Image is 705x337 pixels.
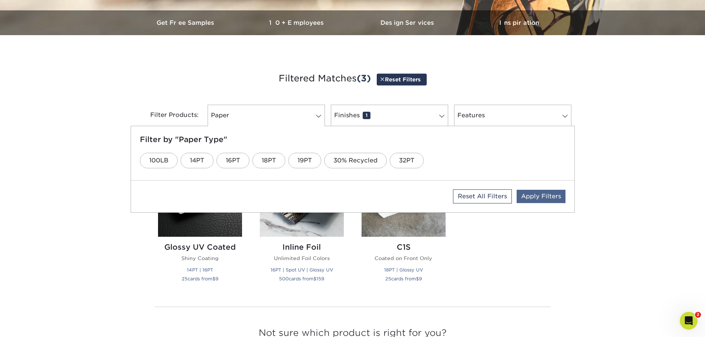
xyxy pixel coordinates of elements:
h3: Inspiration [464,19,575,26]
p: Unlimited Foil Colors [260,255,344,262]
small: 16PT | Spot UV | Glossy UV [271,267,333,273]
a: Apply Filters [517,190,565,203]
span: 9 [419,276,422,282]
a: C1S Business Cards C1S Coated on Front Only 18PT | Glossy UV 25cards from$9 [362,153,446,291]
a: Inline Foil Business Cards Inline Foil Unlimited Foil Colors 16PT | Spot UV | Glossy UV 500cards ... [260,153,344,291]
a: 19PT [288,153,321,168]
a: Features [454,105,571,126]
a: 30% Recycled [324,153,387,168]
p: Coated on Front Only [362,255,446,262]
span: 159 [316,276,324,282]
a: 10+ Employees [242,10,353,35]
a: Inspiration [464,10,575,35]
span: 25 [182,276,188,282]
h5: Filter by "Paper Type" [140,135,565,144]
h3: 10+ Employees [242,19,353,26]
a: Design Services [353,10,464,35]
a: Glossy UV Coated Business Cards Glossy UV Coated Shiny Coating 14PT | 16PT 25cards from$9 [158,153,242,291]
a: 32PT [390,153,424,168]
span: 9 [215,276,218,282]
h3: Design Services [353,19,464,26]
a: Reset All Filters [453,189,512,203]
small: cards from [279,276,324,282]
a: Reset Filters [377,74,427,85]
span: 2 [695,312,701,318]
span: $ [313,276,316,282]
h3: Filtered Matches [136,62,569,96]
a: 100LB [140,153,178,168]
h3: Get Free Samples [131,19,242,26]
span: 500 [279,276,289,282]
div: Filter Products: [131,105,205,126]
a: 16PT [216,153,249,168]
small: cards from [182,276,218,282]
h2: Inline Foil [260,243,344,252]
small: 14PT | 16PT [187,267,213,273]
p: Shiny Coating [158,255,242,262]
a: 18PT [252,153,285,168]
h2: Glossy UV Coated [158,243,242,252]
span: 25 [385,276,391,282]
span: 1 [363,112,370,119]
iframe: Intercom live chat [680,312,698,330]
a: Finishes1 [331,105,448,126]
span: $ [212,276,215,282]
h2: C1S [362,243,446,252]
a: 14PT [181,153,214,168]
small: cards from [385,276,422,282]
span: $ [416,276,419,282]
small: 18PT | Glossy UV [384,267,423,273]
a: Get Free Samples [131,10,242,35]
a: Paper [208,105,325,126]
span: (3) [357,73,371,84]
